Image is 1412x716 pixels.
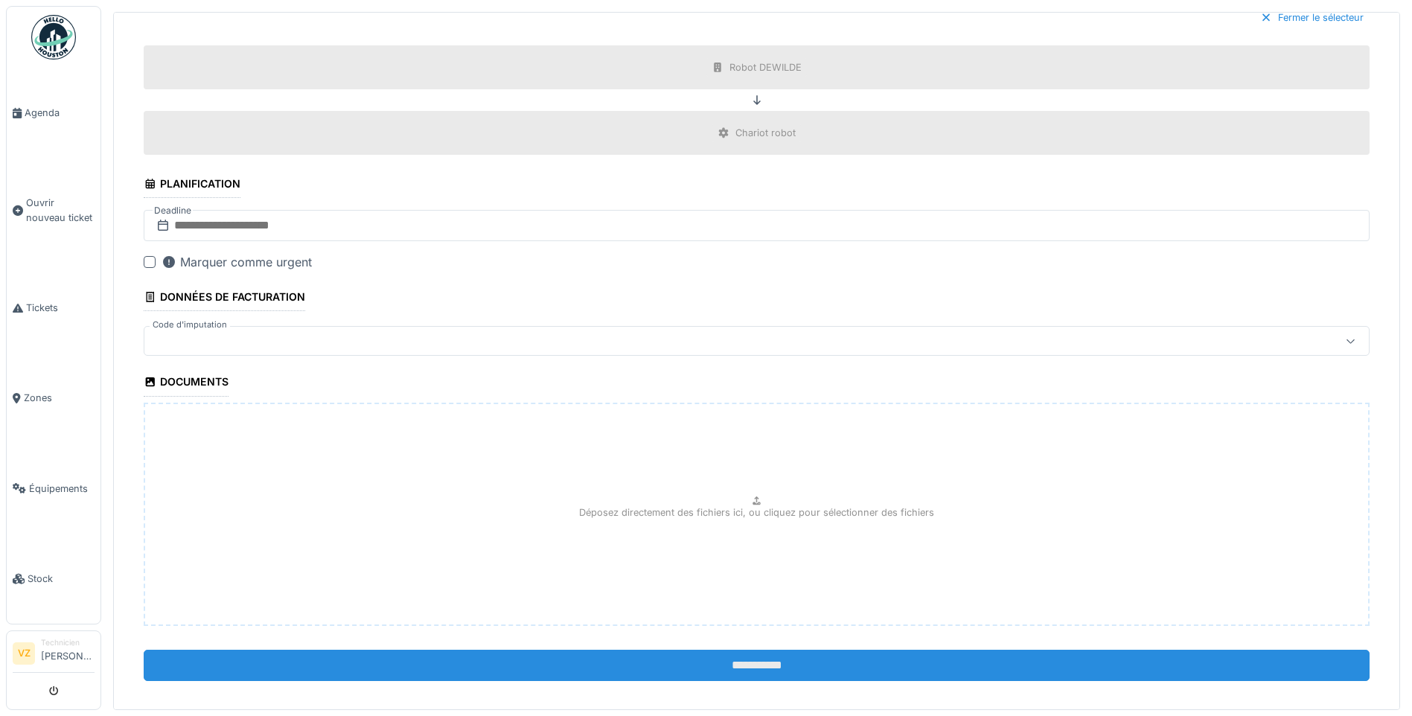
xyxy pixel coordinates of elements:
[150,319,230,331] label: Code d'imputation
[13,637,95,673] a: VZ Technicien[PERSON_NAME]
[7,263,100,353] a: Tickets
[7,158,100,263] a: Ouvrir nouveau ticket
[26,196,95,224] span: Ouvrir nouveau ticket
[144,286,305,311] div: Données de facturation
[31,15,76,60] img: Badge_color-CXgf-gQk.svg
[735,126,796,140] div: Chariot robot
[579,505,934,520] p: Déposez directement des fichiers ici, ou cliquez pour sélectionner des fichiers
[26,301,95,315] span: Tickets
[1254,7,1370,28] div: Fermer le sélecteur
[24,391,95,405] span: Zones
[7,68,100,158] a: Agenda
[41,637,95,648] div: Technicien
[13,642,35,665] li: VZ
[28,572,95,586] span: Stock
[153,202,193,219] label: Deadline
[7,534,100,624] a: Stock
[162,253,312,271] div: Marquer comme urgent
[144,371,229,396] div: Documents
[7,444,100,534] a: Équipements
[729,60,802,74] div: Robot DEWILDE
[25,106,95,120] span: Agenda
[7,353,100,443] a: Zones
[41,637,95,669] li: [PERSON_NAME]
[144,173,240,198] div: Planification
[29,482,95,496] span: Équipements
